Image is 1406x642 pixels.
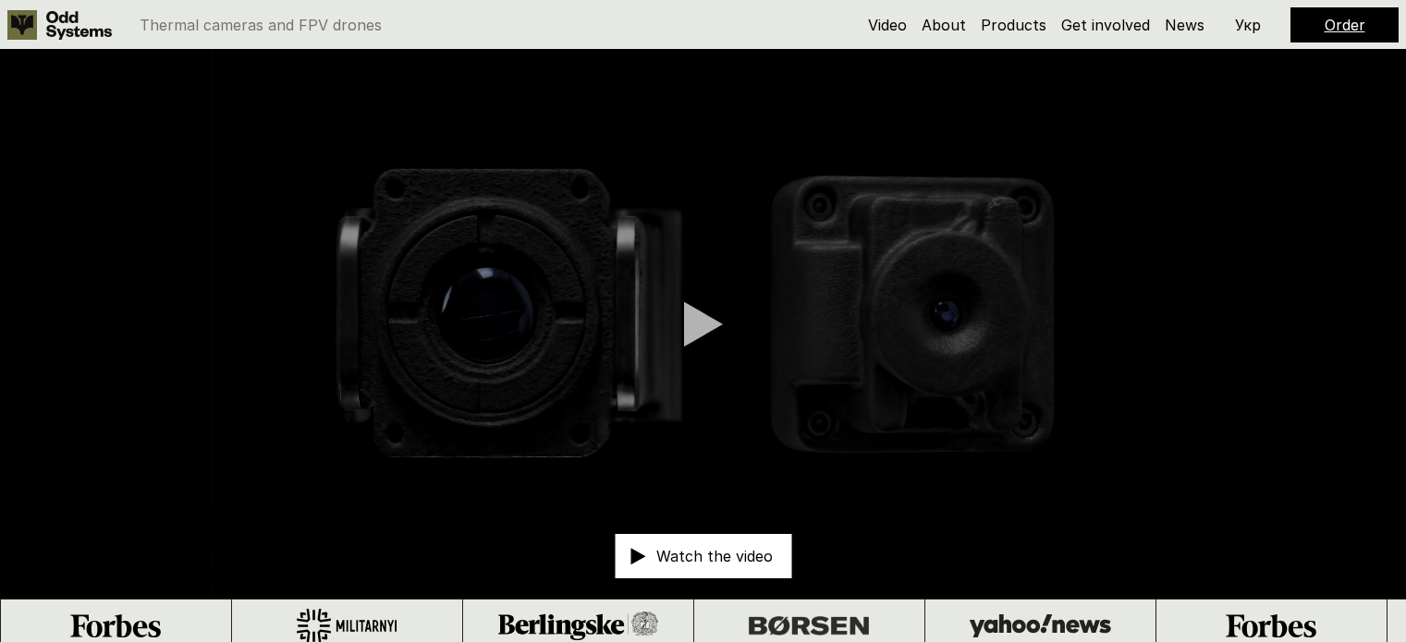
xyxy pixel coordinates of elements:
p: Watch the video [656,549,773,563]
a: Products [981,16,1046,34]
a: Order [1325,16,1365,34]
a: Video [868,16,907,34]
p: Thermal cameras and FPV drones [140,18,382,32]
a: Get involved [1061,16,1150,34]
p: Укр [1235,18,1261,32]
a: News [1165,16,1204,34]
a: About [922,16,966,34]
